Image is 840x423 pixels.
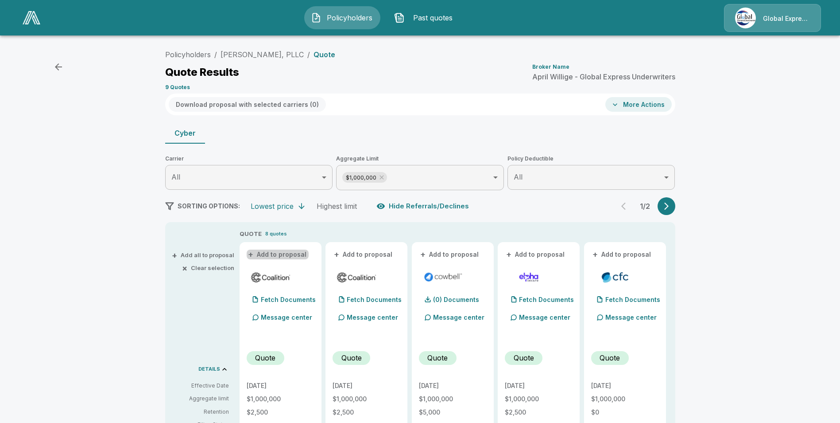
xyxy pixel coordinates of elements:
[532,64,569,70] p: Broker Name
[307,49,310,60] li: /
[314,51,335,58] p: Quote
[591,409,659,415] p: $0
[255,352,275,363] p: Quote
[514,172,523,181] span: All
[591,396,659,402] p: $1,000,000
[198,367,220,372] p: DETAILS
[247,409,314,415] p: $2,500
[336,154,504,163] span: Aggregate Limit
[595,270,636,284] img: cfccyber
[433,313,484,322] p: Message center
[375,198,472,215] button: Hide Referrals/Declines
[174,252,234,258] button: +Add all to proposal
[605,313,657,322] p: Message center
[592,251,598,258] span: +
[342,172,380,183] span: $1,000,000
[342,172,387,183] div: $1,000,000
[311,12,321,23] img: Policyholders Icon
[333,250,395,259] button: +Add to proposal
[433,297,479,303] p: (0) Documents
[261,297,316,303] p: Fetch Documents
[419,250,481,259] button: +Add to proposal
[419,383,487,389] p: [DATE]
[251,202,294,211] div: Lowest price
[182,265,187,271] span: ×
[178,202,240,210] span: SORTING OPTIONS:
[172,395,229,403] p: Aggregate limit
[247,383,314,389] p: [DATE]
[240,230,262,239] p: QUOTE
[165,154,333,163] span: Carrier
[247,396,314,402] p: $1,000,000
[341,352,362,363] p: Quote
[600,352,620,363] p: Quote
[505,396,573,402] p: $1,000,000
[221,50,304,59] a: [PERSON_NAME], PLLC
[165,67,239,78] p: Quote Results
[184,265,234,271] button: ×Clear selection
[505,409,573,415] p: $2,500
[505,383,573,389] p: [DATE]
[508,270,550,284] img: elphacyberenhanced
[422,270,464,284] img: cowbellp100
[172,408,229,416] p: Retention
[419,396,487,402] p: $1,000,000
[265,230,287,238] p: 8 quotes
[171,172,180,181] span: All
[336,270,377,284] img: coalitioncyber
[325,12,374,23] span: Policyholders
[247,250,309,259] button: +Add to proposal
[532,73,675,80] p: April Willige - Global Express Underwriters
[605,97,672,112] button: More Actions
[169,97,326,112] button: Download proposal with selected carriers (0)
[250,270,291,284] img: coalitioncyberadmitted
[347,297,402,303] p: Fetch Documents
[304,6,380,29] button: Policyholders IconPolicyholders
[519,297,574,303] p: Fetch Documents
[165,49,335,60] nav: breadcrumb
[506,251,511,258] span: +
[507,154,675,163] span: Policy Deductible
[333,396,400,402] p: $1,000,000
[23,11,40,24] img: AA Logo
[347,313,398,322] p: Message center
[387,6,464,29] button: Past quotes IconPast quotes
[519,313,570,322] p: Message center
[165,85,190,90] p: 9 Quotes
[591,383,659,389] p: [DATE]
[333,409,400,415] p: $2,500
[261,313,312,322] p: Message center
[427,352,448,363] p: Quote
[334,251,339,258] span: +
[317,202,357,211] div: Highest limit
[214,49,217,60] li: /
[605,297,660,303] p: Fetch Documents
[165,122,205,144] button: Cyber
[636,203,654,210] p: 1 / 2
[419,409,487,415] p: $5,000
[333,383,400,389] p: [DATE]
[591,250,653,259] button: +Add to proposal
[408,12,457,23] span: Past quotes
[172,252,177,258] span: +
[165,50,211,59] a: Policyholders
[172,382,229,390] p: Effective Date
[248,251,253,258] span: +
[420,251,426,258] span: +
[505,250,567,259] button: +Add to proposal
[514,352,534,363] p: Quote
[394,12,405,23] img: Past quotes Icon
